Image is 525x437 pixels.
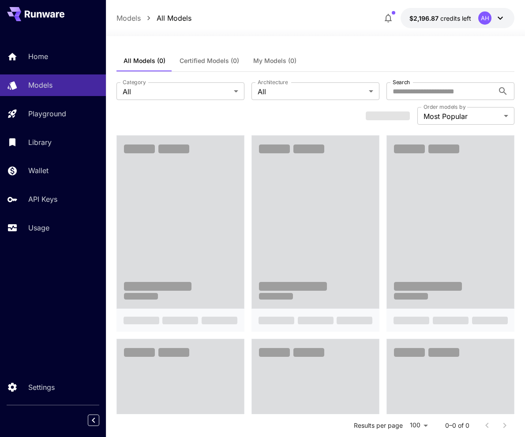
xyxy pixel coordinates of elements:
p: Models [28,80,52,90]
span: $2,196.87 [409,15,440,22]
span: Certified Models (0) [180,57,239,65]
p: Wallet [28,165,49,176]
a: Models [116,13,141,23]
nav: breadcrumb [116,13,191,23]
button: Collapse sidebar [88,415,99,426]
div: Collapse sidebar [94,412,106,428]
label: Order models by [424,103,465,111]
div: 100 [406,419,431,432]
button: $2,196.87246AH [401,8,514,28]
span: All [258,86,365,97]
div: $2,196.87246 [409,14,471,23]
div: AH [478,11,491,25]
label: Search [393,78,410,86]
span: My Models (0) [253,57,296,65]
span: All Models (0) [124,57,165,65]
label: Category [123,78,146,86]
span: Most Popular [424,111,500,122]
span: credits left [440,15,471,22]
p: 0–0 of 0 [445,421,469,430]
label: Architecture [258,78,288,86]
p: Playground [28,108,66,119]
p: Results per page [354,421,403,430]
p: Library [28,137,52,148]
p: Settings [28,382,55,393]
p: Home [28,51,48,62]
p: API Keys [28,194,57,204]
a: All Models [157,13,191,23]
span: All [123,86,230,97]
p: Usage [28,222,49,233]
